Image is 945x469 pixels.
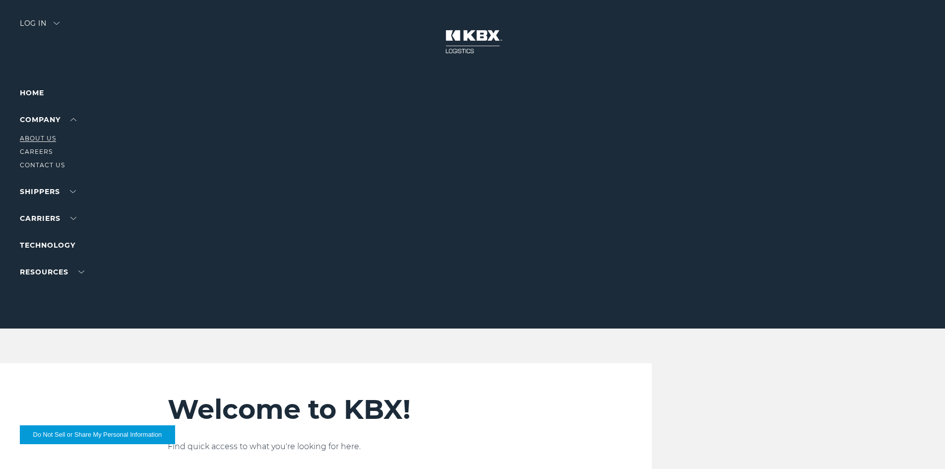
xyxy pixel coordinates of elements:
img: arrow [54,22,60,25]
a: RESOURCES [20,268,84,276]
button: Do Not Sell or Share My Personal Information [20,425,175,444]
a: Careers [20,148,53,155]
div: Log in [20,20,60,34]
a: Company [20,115,76,124]
a: Home [20,88,44,97]
img: kbx logo [436,20,510,64]
a: Contact Us [20,161,65,169]
a: Carriers [20,214,76,223]
h2: Welcome to KBX! [168,393,593,426]
iframe: Chat Widget [895,421,945,469]
p: Find quick access to what you're looking for here. [168,441,593,453]
a: About Us [20,134,56,142]
a: Technology [20,241,75,250]
a: SHIPPERS [20,187,76,196]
